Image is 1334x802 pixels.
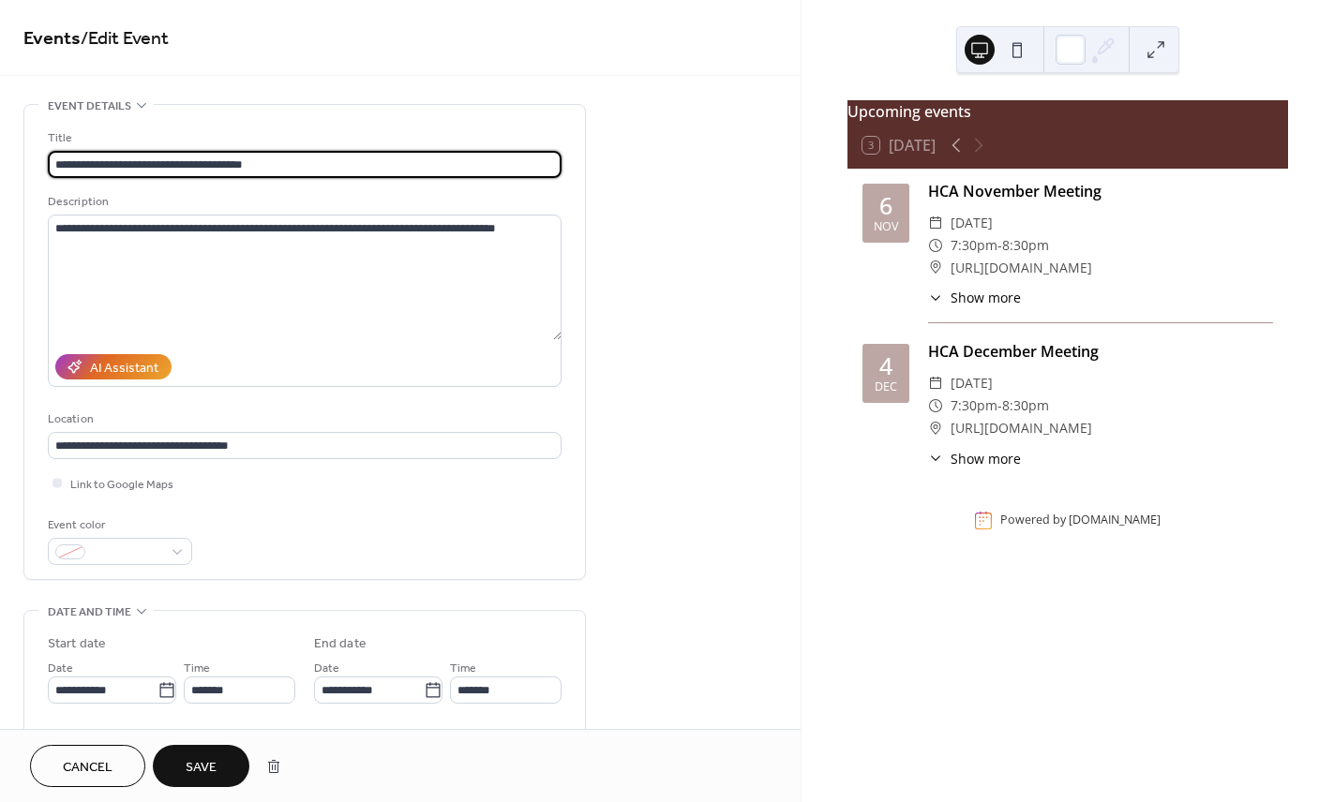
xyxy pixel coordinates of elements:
div: Title [48,128,558,148]
span: [URL][DOMAIN_NAME] [951,417,1092,439]
div: ​ [928,288,943,307]
div: Powered by [1000,512,1161,528]
div: HCA December Meeting [928,340,1273,363]
div: ​ [928,234,943,257]
span: 8:30pm [1002,234,1049,257]
div: ​ [928,372,943,394]
button: Cancel [30,745,145,787]
a: Events [23,21,81,57]
span: 8:30pm [1002,394,1049,417]
div: ​ [928,212,943,234]
span: [URL][DOMAIN_NAME] [951,257,1092,279]
div: Upcoming events [847,100,1288,123]
div: Nov [874,221,898,233]
span: Event details [48,97,131,116]
button: Save [153,745,249,787]
span: - [997,234,1002,257]
span: / Edit Event [81,21,169,57]
div: Start date [48,634,106,654]
span: [DATE] [951,212,993,234]
a: [DOMAIN_NAME] [1069,512,1161,528]
span: [DATE] [951,372,993,394]
span: Link to Google Maps [70,475,173,495]
div: ​ [928,394,943,417]
div: End date [314,634,367,654]
span: Date [314,659,339,678]
div: Description [48,192,558,212]
div: ​ [928,449,943,468]
div: HCA November Meeting [928,180,1273,202]
div: Dec [875,381,897,394]
span: Save [186,758,217,778]
span: Show more [951,449,1021,468]
div: 6 [879,194,892,217]
div: 4 [879,354,892,378]
span: 7:30pm [951,234,997,257]
span: 7:30pm [951,394,997,417]
button: ​Show more [928,288,1021,307]
span: Time [184,659,210,678]
div: ​ [928,257,943,279]
div: AI Assistant [90,359,158,379]
span: - [997,394,1002,417]
div: Location [48,409,558,429]
span: Time [450,659,476,678]
div: Event color [48,515,188,535]
span: Date and time [48,602,131,622]
button: ​Show more [928,449,1021,468]
span: Date [48,659,73,678]
span: Cancel [63,758,112,778]
div: ​ [928,417,943,439]
span: All day [70,728,103,748]
button: AI Assistant [55,354,172,379]
span: Show more [951,288,1021,307]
